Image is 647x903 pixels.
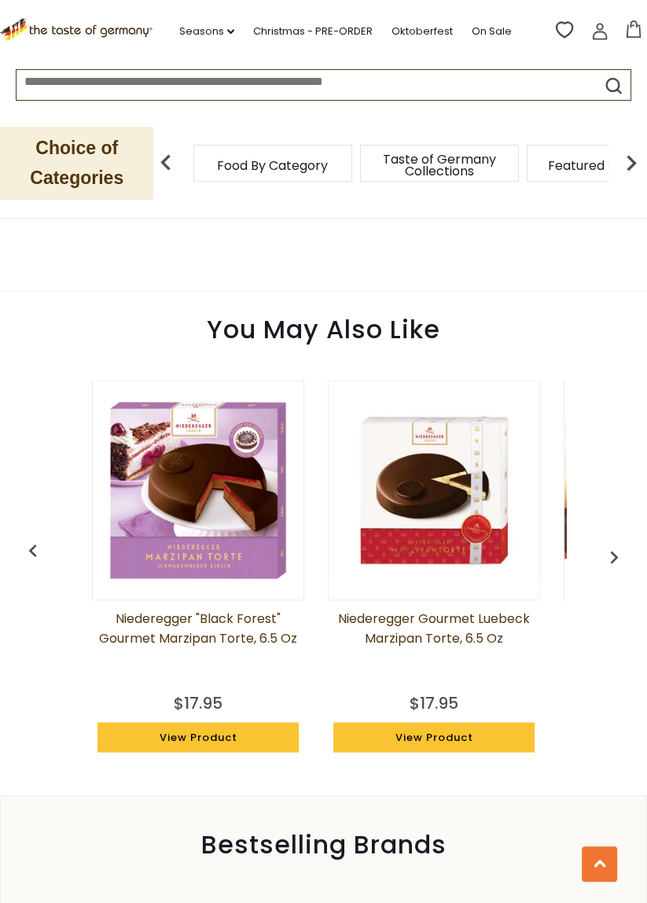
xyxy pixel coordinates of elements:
a: Niederegger "Black Forest" Gourmet Marzipan Torte, 6.5 oz [92,608,304,687]
a: Christmas - PRE-ORDER [253,23,373,40]
div: $17.95 [410,691,458,714]
a: Food By Category [217,160,328,171]
img: previous arrow [20,538,46,563]
div: You May Also Like [20,291,628,360]
img: previous arrow [601,544,627,569]
a: View Product [333,722,535,752]
img: next arrow [616,147,647,179]
a: Niederegger Gourmet Luebeck Marzipan Torte, 6.5 oz [328,608,540,687]
a: Seasons [179,23,234,40]
div: Bestselling Brands [1,835,646,853]
img: Niederegger Gourmet Luebeck Marzipan Torte, 6.5 oz [329,385,539,595]
a: Taste of Germany Collections [377,153,502,177]
div: $17.95 [174,691,222,714]
a: On Sale [472,23,512,40]
img: Niederegger [93,385,303,595]
img: previous arrow [150,147,182,179]
a: Oktoberfest [392,23,453,40]
a: View Product [97,722,300,752]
